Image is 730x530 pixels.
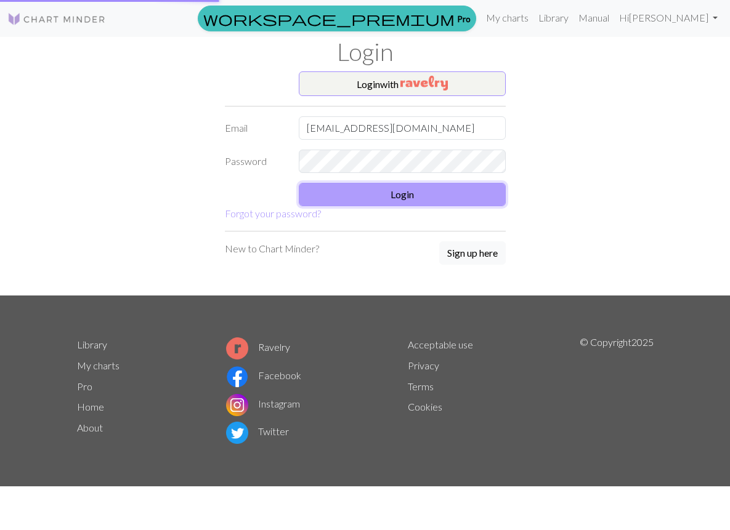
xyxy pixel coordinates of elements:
img: Ravelry [400,76,448,90]
img: Ravelry logo [226,337,248,359]
button: Loginwith [299,71,506,96]
a: Pro [198,6,476,31]
a: Home [77,401,104,412]
label: Password [217,150,291,173]
a: Acceptable use [408,339,473,350]
a: My charts [77,359,120,371]
button: Login [299,183,506,206]
a: Pro [77,380,92,392]
img: Logo [7,12,106,26]
img: Facebook logo [226,366,248,388]
a: Facebook [226,369,301,381]
span: workspace_premium [203,10,455,27]
button: Sign up here [439,241,506,265]
img: Twitter logo [226,422,248,444]
label: Email [217,116,291,140]
a: Cookies [408,401,442,412]
a: My charts [481,6,533,30]
p: © Copyright 2025 [580,335,654,447]
img: Instagram logo [226,394,248,416]
a: Twitter [226,425,289,437]
a: Hi[PERSON_NAME] [614,6,723,30]
a: Instagram [226,398,300,409]
a: Privacy [408,359,439,371]
a: Sign up here [439,241,506,266]
a: About [77,422,103,433]
a: Ravelry [226,341,290,353]
p: New to Chart Minder? [225,241,319,256]
a: Terms [408,380,434,392]
h1: Login [70,37,661,66]
a: Manual [574,6,614,30]
a: Library [77,339,107,350]
a: Forgot your password? [225,207,321,219]
a: Library [533,6,574,30]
